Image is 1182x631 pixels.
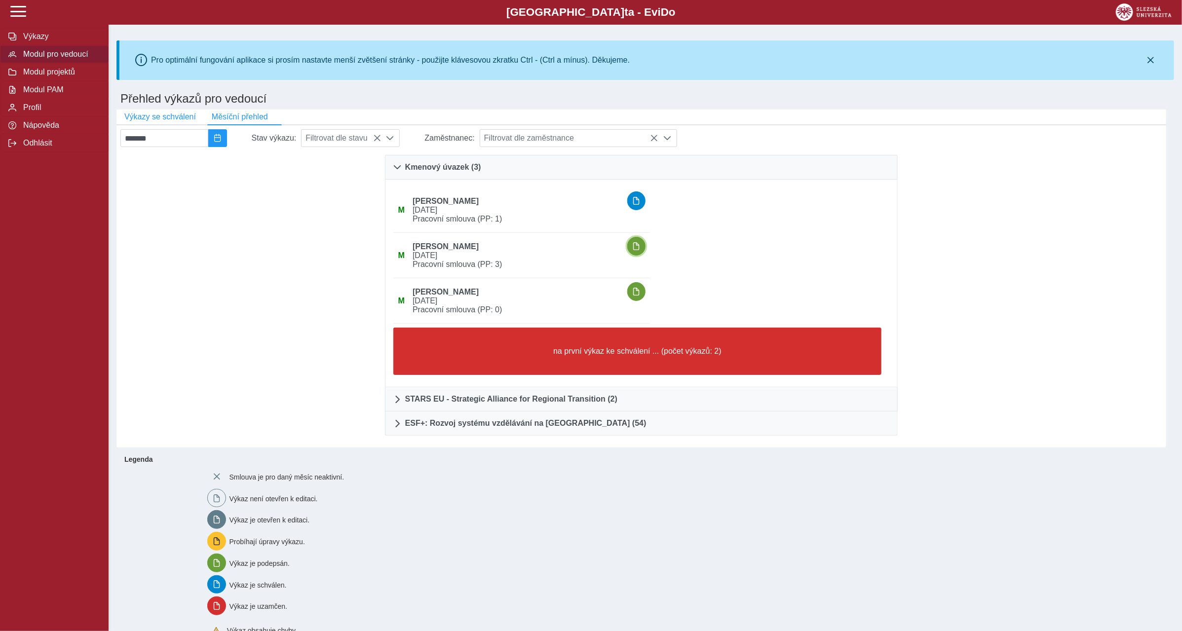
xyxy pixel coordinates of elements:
img: logo_web_su.png [1116,3,1172,21]
span: Pracovní smlouva (PP: 1) [409,215,623,223]
span: Pracovní smlouva (PP: 0) [409,305,623,314]
span: Výkazy [20,32,100,41]
span: Údaje souhlasí s údaji v Magionu [398,297,405,305]
div: Zaměstnanec: [400,129,479,147]
div: Stav výkazu: [227,129,302,147]
span: Nápověda [20,121,100,130]
button: Měsíční přehled [204,110,276,124]
span: Údaje souhlasí s údaji v Magionu [398,251,405,260]
span: t [624,6,628,18]
b: [PERSON_NAME] [413,288,479,296]
button: Výkazy se schválení [116,110,204,124]
span: Modul projektů [20,68,100,76]
b: [PERSON_NAME] [413,197,479,205]
span: Probíhají úpravy výkazu. [229,538,305,546]
span: [DATE] [409,251,623,260]
h1: Přehled výkazů pro vedoucí [116,88,1174,110]
span: Modul PAM [20,85,100,94]
span: Měsíční přehled [212,112,268,121]
div: Pro optimální fungování aplikace si prosím nastavte menší zvětšení stránky - použijte klávesovou ... [151,56,630,65]
button: na první výkaz ke schválení ... (počet výkazů: 2) [393,328,882,375]
span: Smlouva je pro daný měsíc neaktivní. [229,474,344,482]
span: Údaje souhlasí s údaji v Magionu [398,206,405,214]
span: Výkaz je schválen. [229,581,287,589]
span: D [661,6,669,18]
span: [DATE] [409,297,623,305]
span: o [669,6,676,18]
span: Výkaz je uzamčen. [229,603,288,611]
span: Pracovní smlouva (PP: 3) [409,260,623,269]
span: Filtrovat dle zaměstnance [480,130,658,147]
span: STARS EU - Strategic Alliance for Regional Transition (2) [405,395,617,403]
span: Modul pro vedoucí [20,50,100,59]
span: Kmenový úvazek (3) [405,163,481,171]
span: Odhlásit [20,139,100,148]
b: [GEOGRAPHIC_DATA] a - Evi [30,6,1152,19]
button: 2025/09 [208,129,227,147]
span: Výkaz je otevřen k editaci. [229,517,310,524]
span: Výkazy se schválení [124,112,196,121]
span: Výkaz je podepsán. [229,559,290,567]
span: Profil [20,103,100,112]
b: Legenda [120,451,1162,467]
span: ESF+: Rozvoj systému vzdělávání na [GEOGRAPHIC_DATA] (54) [405,419,647,427]
b: [PERSON_NAME] [413,242,479,251]
span: [DATE] [409,206,623,215]
span: Filtrovat dle stavu [302,130,381,147]
span: Výkaz není otevřen k editaci. [229,495,318,503]
span: na první výkaz ke schválení ... (počet výkazů: 2) [402,347,874,356]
